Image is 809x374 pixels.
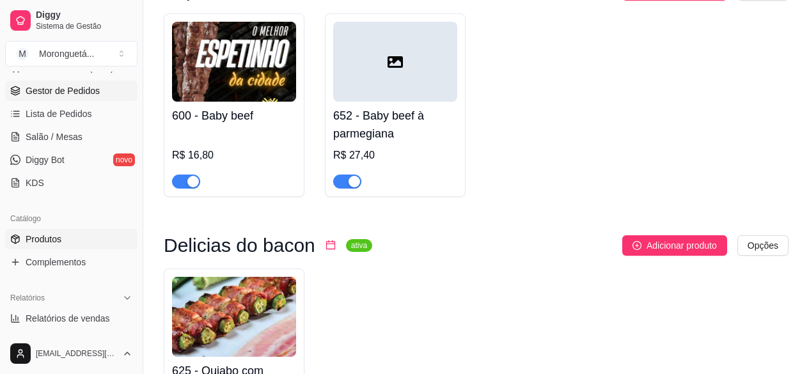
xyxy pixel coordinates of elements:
div: R$ 16,80 [172,148,296,163]
a: DiggySistema de Gestão [5,5,137,36]
div: Catálogo [5,208,137,229]
button: Adicionar produto [622,235,727,256]
span: Gestor de Pedidos [26,84,100,97]
span: plus-circle [632,241,641,250]
img: product-image [172,277,296,357]
span: Sistema de Gestão [36,21,132,31]
a: Relatórios de vendas [5,308,137,329]
span: Opções [748,238,778,253]
span: Complementos [26,256,86,269]
span: Relatórios de vendas [26,312,110,325]
span: Adicionar produto [647,238,717,253]
button: [EMAIL_ADDRESS][DOMAIN_NAME] [5,338,137,369]
a: Diggy Botnovo [5,150,137,170]
a: KDS [5,173,137,193]
img: product-image [172,22,296,102]
div: R$ 27,40 [333,148,457,163]
h4: 600 - Baby beef [172,107,296,125]
span: Salão / Mesas [26,130,82,143]
span: Diggy Bot [26,153,65,166]
span: Relatórios [10,293,45,303]
div: Moronguetá ... [39,47,94,60]
span: Produtos [26,233,61,245]
span: Lista de Pedidos [26,107,92,120]
span: M [16,47,29,60]
sup: ativa [346,239,372,252]
h4: 652 - Baby beef à parmegiana [333,107,457,143]
a: Salão / Mesas [5,127,137,147]
h3: Delicias do bacon [164,238,315,253]
button: Select a team [5,41,137,66]
a: Relatório de clientes [5,331,137,352]
span: KDS [26,176,44,189]
a: Lista de Pedidos [5,104,137,124]
a: Gestor de Pedidos [5,81,137,101]
button: Opções [737,235,789,256]
span: calendar [326,240,336,250]
a: Produtos [5,229,137,249]
span: [EMAIL_ADDRESS][DOMAIN_NAME] [36,348,117,359]
a: Complementos [5,252,137,272]
span: Diggy [36,10,132,21]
